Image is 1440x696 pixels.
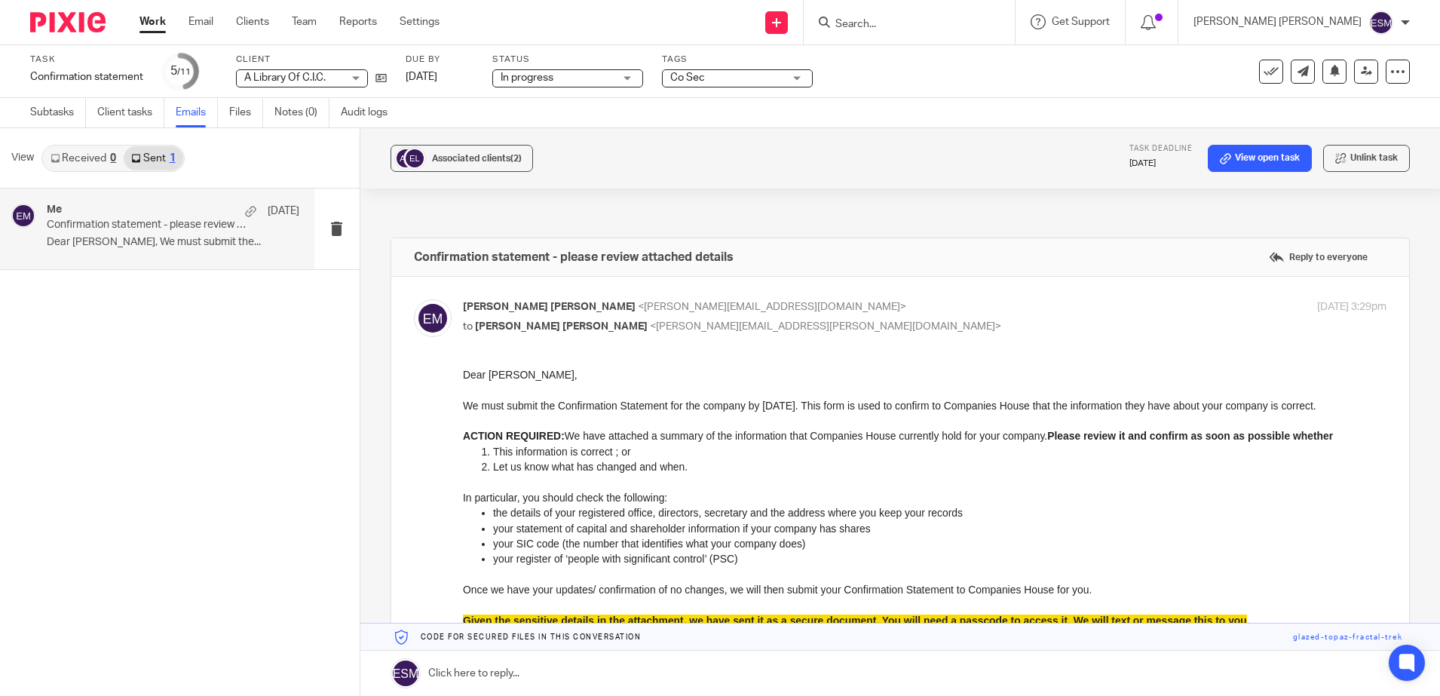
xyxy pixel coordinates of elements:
[403,147,426,170] img: svg%3E
[463,302,636,312] span: [PERSON_NAME] [PERSON_NAME]
[30,92,924,107] p: Let us know what has changed and when.
[414,250,734,265] h4: Confirmation statement - please review attached details
[463,321,473,332] span: to
[30,154,924,169] p: your statement of capital and shareholder information if your company has shares
[339,14,377,29] a: Reports
[188,14,213,29] a: Email
[1129,145,1193,152] span: Task deadline
[11,204,35,228] img: svg%3E
[1208,145,1312,172] a: View open task
[110,153,116,164] div: 0
[236,14,269,29] a: Clients
[30,69,143,84] div: Confirmation statement
[30,98,86,127] a: Subtasks
[492,54,643,66] label: Status
[510,154,522,163] span: (2)
[30,184,924,199] p: your register of ‘people with significant control’ (PSC)
[662,54,813,66] label: Tags
[124,146,182,170] a: Sent1
[394,147,417,170] img: svg%3E
[1129,158,1193,170] p: [DATE]
[391,145,533,172] button: Associated clients(2)
[834,18,970,32] input: Search
[30,54,143,66] label: Task
[97,98,164,127] a: Client tasks
[501,72,553,83] span: In progress
[30,138,924,153] p: the details of your registered office, directors, secretary and the address where you keep your r...
[176,98,218,127] a: Emails
[43,146,124,170] a: Received0
[406,54,473,66] label: Due by
[400,14,440,29] a: Settings
[177,68,191,76] small: /11
[170,153,176,164] div: 1
[30,169,924,184] p: your SIC code (the number that identifies what your company does)
[1323,145,1410,172] button: Unlink task
[229,98,263,127] a: Files
[47,219,249,231] p: Confirmation statement - please review attached details
[1265,246,1371,268] label: Reply to everyone
[30,77,924,92] p: This information is correct ; or
[638,302,906,312] span: <[PERSON_NAME][EMAIL_ADDRESS][DOMAIN_NAME]>
[274,98,329,127] a: Notes (0)
[1317,299,1386,315] p: [DATE] 3:29pm
[1052,17,1110,27] span: Get Support
[30,12,106,32] img: Pixie
[47,236,299,249] p: Dear [PERSON_NAME], We must submit the...
[236,54,387,66] label: Client
[244,72,326,83] span: A Library Of C.I.C.
[341,98,399,127] a: Audit logs
[1369,11,1393,35] img: svg%3E
[406,72,437,82] span: [DATE]
[432,154,522,163] span: Associated clients
[414,299,452,337] img: svg%3E
[139,14,166,29] a: Work
[292,14,317,29] a: Team
[47,204,62,216] h4: Me
[584,63,870,75] strong: Please review it and confirm as soon as possible whether
[1193,14,1362,29] p: [PERSON_NAME] [PERSON_NAME]
[650,321,1001,332] span: <[PERSON_NAME][EMAIL_ADDRESS][PERSON_NAME][DOMAIN_NAME]>
[268,204,299,219] p: [DATE]
[170,63,191,80] div: 5
[475,321,648,332] span: [PERSON_NAME] [PERSON_NAME]
[11,150,34,166] span: View
[670,72,705,83] span: Co Sec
